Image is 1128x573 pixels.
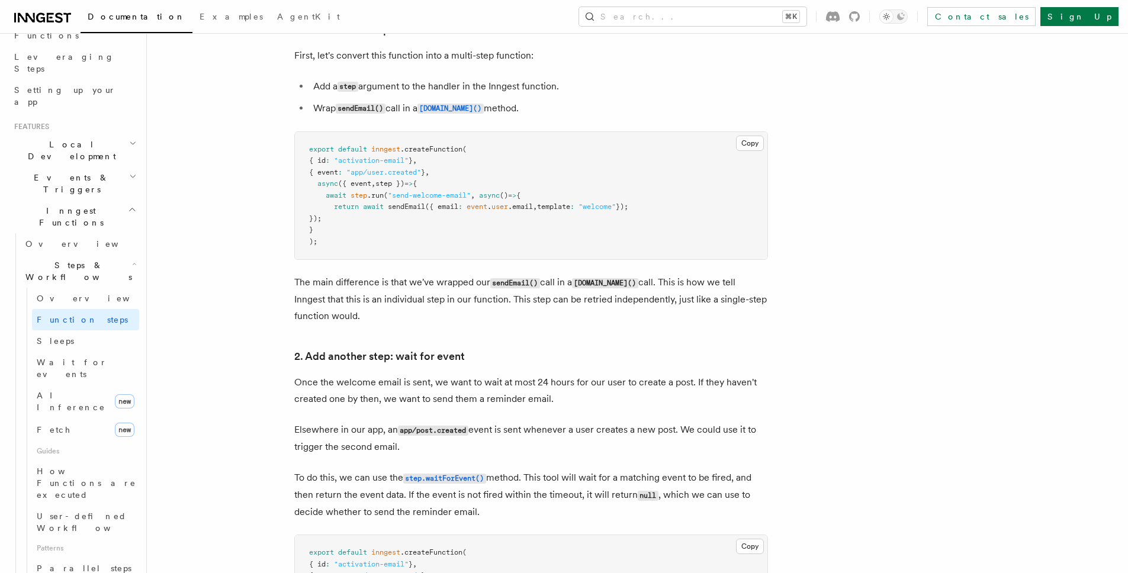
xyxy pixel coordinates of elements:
[32,418,139,442] a: Fetchnew
[338,548,367,556] span: default
[37,358,107,379] span: Wait for events
[309,548,334,556] span: export
[371,179,375,188] span: ,
[334,560,409,568] span: "activation-email"
[9,200,139,233] button: Inngest Functions
[404,179,413,188] span: =>
[409,156,413,165] span: }
[334,156,409,165] span: "activation-email"
[403,472,486,483] a: step.waitForEvent()
[363,202,384,211] span: await
[388,202,425,211] span: sendEmail
[9,167,139,200] button: Events & Triggers
[508,191,516,199] span: =>
[21,259,132,283] span: Steps & Workflows
[309,237,317,246] span: );
[294,469,768,520] p: To do this, we can use the method. This tool will wait for a matching event to be fired, and then...
[115,423,134,437] span: new
[37,425,71,434] span: Fetch
[294,47,768,64] p: First, let's convert this function into a multi-step function:
[375,179,404,188] span: step })
[37,336,74,346] span: Sleeps
[32,309,139,330] a: Function steps
[37,294,159,303] span: Overview
[384,191,388,199] span: (
[192,4,270,32] a: Examples
[37,511,143,533] span: User-defined Workflows
[88,12,185,21] span: Documentation
[1040,7,1119,26] a: Sign Up
[516,191,520,199] span: {
[736,539,764,554] button: Copy
[367,191,384,199] span: .run
[479,191,500,199] span: async
[403,474,486,484] code: step.waitForEvent()
[294,421,768,455] p: Elsewhere in our app, an event is sent whenever a user creates a new post. We could use it to tri...
[200,12,263,21] span: Examples
[371,145,400,153] span: inngest
[326,560,330,568] span: :
[309,214,322,223] span: });
[467,202,487,211] span: event
[458,202,462,211] span: :
[409,560,413,568] span: }
[879,9,908,24] button: Toggle dark mode
[413,156,417,165] span: ,
[14,52,114,73] span: Leveraging Steps
[32,288,139,309] a: Overview
[309,156,326,165] span: { id
[334,202,359,211] span: return
[32,461,139,506] a: How Functions are executed
[508,202,533,211] span: .email
[37,391,105,412] span: AI Inference
[462,145,467,153] span: (
[338,145,367,153] span: default
[37,315,128,324] span: Function steps
[371,548,400,556] span: inngest
[317,179,338,188] span: async
[9,139,129,162] span: Local Development
[338,179,371,188] span: ({ event
[500,191,508,199] span: ()
[309,226,313,234] span: }
[736,136,764,151] button: Copy
[462,548,467,556] span: (
[310,100,768,117] li: Wrap call in a method.
[309,560,326,568] span: { id
[294,348,465,365] a: 2. Add another step: wait for event
[310,78,768,95] li: Add a argument to the handler in the Inngest function.
[21,255,139,288] button: Steps & Workflows
[115,394,134,408] span: new
[309,145,334,153] span: export
[638,491,658,501] code: null
[400,548,462,556] span: .createFunction
[400,145,462,153] span: .createFunction
[927,7,1036,26] a: Contact sales
[32,330,139,352] a: Sleeps
[346,168,421,176] span: "app/user.created"
[338,82,358,92] code: step
[537,202,570,211] span: template
[413,560,417,568] span: ,
[32,352,139,385] a: Wait for events
[9,205,128,228] span: Inngest Functions
[25,239,147,249] span: Overview
[21,233,139,255] a: Overview
[294,374,768,407] p: Once the welcome email is sent, we want to wait at most 24 hours for our user to create a post. I...
[277,12,340,21] span: AgentKit
[336,104,385,114] code: sendEmail()
[487,202,491,211] span: .
[32,539,139,558] span: Patterns
[579,202,616,211] span: "welcome"
[338,168,342,176] span: :
[326,156,330,165] span: :
[421,168,425,176] span: }
[572,278,638,288] code: [DOMAIN_NAME]()
[417,102,484,114] a: [DOMAIN_NAME]()
[294,274,768,324] p: The main difference is that we've wrapped our call in a call. This is how we tell Inngest that th...
[326,191,346,199] span: await
[32,506,139,539] a: User-defined Workflows
[616,202,628,211] span: });
[570,202,574,211] span: :
[9,134,139,167] button: Local Development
